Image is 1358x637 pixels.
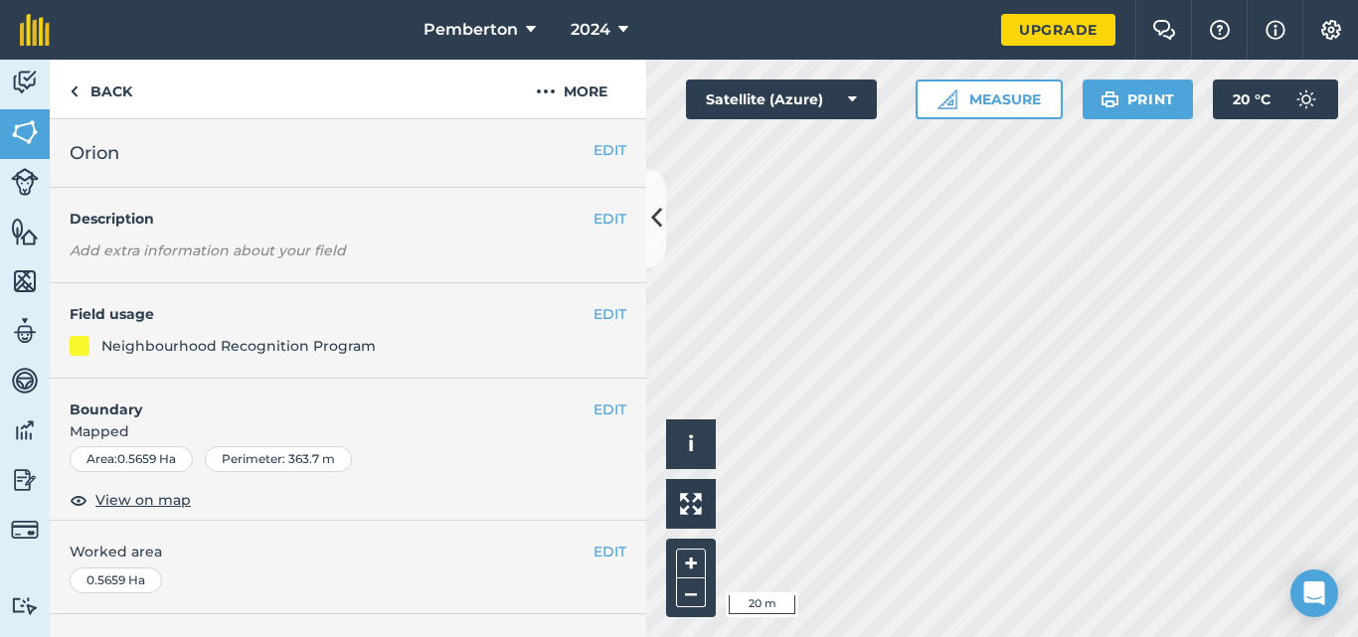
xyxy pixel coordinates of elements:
[1152,20,1176,40] img: Two speech bubbles overlapping with the left bubble in the forefront
[594,139,626,161] button: EDIT
[70,139,119,167] span: Orion
[101,335,376,357] div: Neighbourhood Recognition Program
[536,80,556,103] img: svg+xml;base64,PHN2ZyB4bWxucz0iaHR0cDovL3d3dy53My5vcmcvMjAwMC9zdmciIHdpZHRoPSIyMCIgaGVpZ2h0PSIyNC...
[11,596,39,615] img: svg+xml;base64,PD94bWwgdmVyc2lvbj0iMS4wIiBlbmNvZGluZz0idXRmLTgiPz4KPCEtLSBHZW5lcmF0b3I6IEFkb2JlIE...
[11,465,39,495] img: svg+xml;base64,PD94bWwgdmVyc2lvbj0iMS4wIiBlbmNvZGluZz0idXRmLTgiPz4KPCEtLSBHZW5lcmF0b3I6IEFkb2JlIE...
[70,303,594,325] h4: Field usage
[497,60,646,118] button: More
[1213,80,1338,119] button: 20 °C
[70,488,87,512] img: svg+xml;base64,PHN2ZyB4bWxucz0iaHR0cDovL3d3dy53My5vcmcvMjAwMC9zdmciIHdpZHRoPSIxOCIgaGVpZ2h0PSIyNC...
[70,241,346,259] em: Add extra information about your field
[11,168,39,196] img: svg+xml;base64,PD94bWwgdmVyc2lvbj0iMS4wIiBlbmNvZGluZz0idXRmLTgiPz4KPCEtLSBHZW5lcmF0b3I6IEFkb2JlIE...
[594,208,626,230] button: EDIT
[11,516,39,544] img: svg+xml;base64,PD94bWwgdmVyc2lvbj0iMS4wIiBlbmNvZGluZz0idXRmLTgiPz4KPCEtLSBHZW5lcmF0b3I6IEFkb2JlIE...
[1286,80,1326,119] img: svg+xml;base64,PD94bWwgdmVyc2lvbj0iMS4wIiBlbmNvZGluZz0idXRmLTgiPz4KPCEtLSBHZW5lcmF0b3I6IEFkb2JlIE...
[1083,80,1194,119] button: Print
[70,208,626,230] h4: Description
[686,80,877,119] button: Satellite (Azure)
[676,578,706,607] button: –
[594,303,626,325] button: EDIT
[11,415,39,445] img: svg+xml;base64,PD94bWwgdmVyc2lvbj0iMS4wIiBlbmNvZGluZz0idXRmLTgiPz4KPCEtLSBHZW5lcmF0b3I6IEFkb2JlIE...
[1208,20,1232,40] img: A question mark icon
[11,217,39,246] img: svg+xml;base64,PHN2ZyB4bWxucz0iaHR0cDovL3d3dy53My5vcmcvMjAwMC9zdmciIHdpZHRoPSI1NiIgaGVpZ2h0PSI2MC...
[571,18,610,42] span: 2024
[1319,20,1343,40] img: A cog icon
[70,567,162,593] div: 0.5659 Ha
[205,446,352,472] div: Perimeter : 363.7 m
[594,398,626,420] button: EDIT
[666,419,716,469] button: i
[11,68,39,97] img: svg+xml;base64,PD94bWwgdmVyc2lvbj0iMS4wIiBlbmNvZGluZz0idXRmLTgiPz4KPCEtLSBHZW5lcmF0b3I6IEFkb2JlIE...
[594,541,626,562] button: EDIT
[95,489,191,511] span: View on map
[688,431,694,456] span: i
[916,80,1063,119] button: Measure
[1101,87,1119,111] img: svg+xml;base64,PHN2ZyB4bWxucz0iaHR0cDovL3d3dy53My5vcmcvMjAwMC9zdmciIHdpZHRoPSIxOSIgaGVpZ2h0PSIyNC...
[11,117,39,147] img: svg+xml;base64,PHN2ZyB4bWxucz0iaHR0cDovL3d3dy53My5vcmcvMjAwMC9zdmciIHdpZHRoPSI1NiIgaGVpZ2h0PSI2MC...
[50,379,594,420] h4: Boundary
[20,14,50,46] img: fieldmargin Logo
[676,549,706,578] button: +
[11,266,39,296] img: svg+xml;base64,PHN2ZyB4bWxucz0iaHR0cDovL3d3dy53My5vcmcvMjAwMC9zdmciIHdpZHRoPSI1NiIgaGVpZ2h0PSI2MC...
[70,541,626,562] span: Worked area
[424,18,518,42] span: Pemberton
[50,60,152,118] a: Back
[50,420,646,442] span: Mapped
[1266,18,1285,42] img: svg+xml;base64,PHN2ZyB4bWxucz0iaHR0cDovL3d3dy53My5vcmcvMjAwMC9zdmciIHdpZHRoPSIxNyIgaGVpZ2h0PSIxNy...
[70,446,193,472] div: Area : 0.5659 Ha
[937,89,957,109] img: Ruler icon
[1233,80,1271,119] span: 20 ° C
[1001,14,1115,46] a: Upgrade
[70,488,191,512] button: View on map
[70,80,79,103] img: svg+xml;base64,PHN2ZyB4bWxucz0iaHR0cDovL3d3dy53My5vcmcvMjAwMC9zdmciIHdpZHRoPSI5IiBoZWlnaHQ9IjI0Ii...
[11,316,39,346] img: svg+xml;base64,PD94bWwgdmVyc2lvbj0iMS4wIiBlbmNvZGluZz0idXRmLTgiPz4KPCEtLSBHZW5lcmF0b3I6IEFkb2JlIE...
[11,366,39,396] img: svg+xml;base64,PD94bWwgdmVyc2lvbj0iMS4wIiBlbmNvZGluZz0idXRmLTgiPz4KPCEtLSBHZW5lcmF0b3I6IEFkb2JlIE...
[680,493,702,515] img: Four arrows, one pointing top left, one top right, one bottom right and the last bottom left
[1290,569,1338,617] div: Open Intercom Messenger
